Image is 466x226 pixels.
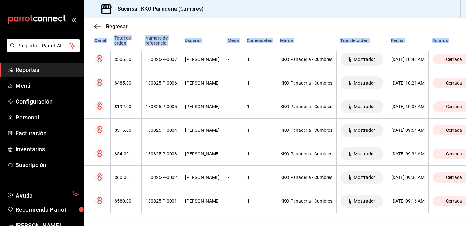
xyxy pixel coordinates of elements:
[228,175,239,180] div: -
[247,80,272,85] div: 1
[351,104,378,109] span: Mostrador
[16,113,79,122] span: Personal
[351,175,378,180] span: Mostrador
[443,80,465,85] span: Cerrada
[115,175,138,180] div: $60.00
[391,104,425,109] div: [DATE] 10:03 AM
[146,175,177,180] div: 180825-P-0002
[351,198,378,204] span: Mostrador
[16,97,79,106] span: Configuración
[16,129,79,138] span: Facturación
[247,104,272,109] div: 1
[391,80,425,85] div: [DATE] 10:21 AM
[228,128,239,133] div: -
[185,38,220,43] div: Usuario
[113,5,204,13] h3: Sucursal: KKO Panaderia (Cumbres)
[351,151,378,156] span: Mostrador
[247,128,272,133] div: 1
[351,128,378,133] span: Mostrador
[16,161,79,169] span: Suscripción
[106,23,128,29] span: Regresar
[443,104,465,109] span: Cerrada
[280,104,332,109] div: KKO Panaderia - Cumbres
[391,151,425,156] div: [DATE] 09:36 AM
[280,151,332,156] div: KKO Panaderia - Cumbres
[391,175,425,180] div: [DATE] 09:30 AM
[185,198,220,204] div: [PERSON_NAME]
[146,104,177,109] div: 180825-P-0005
[228,198,239,204] div: -
[443,198,465,204] span: Cerrada
[391,128,425,133] div: [DATE] 09:54 AM
[340,38,383,43] div: Tipo de orden
[185,151,220,156] div: [PERSON_NAME]
[94,38,106,43] div: Canal
[280,80,332,85] div: KKO Panaderia - Cumbres
[115,57,138,62] div: $505.00
[115,151,138,156] div: $54.00
[228,104,239,109] div: -
[351,80,378,85] span: Mostrador
[185,175,220,180] div: [PERSON_NAME]
[391,198,425,204] div: [DATE] 09:16 AM
[146,198,177,204] div: 180825-P-0001
[280,175,332,180] div: KKO Panaderia - Cumbres
[280,38,332,43] div: Marca
[145,35,177,46] div: Número de referencia
[280,128,332,133] div: KKO Panaderia - Cumbres
[247,151,272,156] div: 1
[443,151,465,156] span: Cerrada
[114,35,138,46] div: Total de orden
[115,104,138,109] div: $192.00
[351,57,378,62] span: Mostrador
[16,65,79,74] span: Reportes
[146,57,177,62] div: 180825-P-0007
[16,145,79,153] span: Inventarios
[443,57,465,62] span: Cerrada
[115,128,138,133] div: $315.00
[185,57,220,62] div: [PERSON_NAME]
[227,38,239,43] div: Mesa
[146,151,177,156] div: 180825-P-0003
[146,80,177,85] div: 180825-P-0006
[247,198,272,204] div: 1
[16,205,79,214] span: Recomienda Parrot
[5,47,80,54] a: Pregunta a Parrot AI
[185,104,220,109] div: [PERSON_NAME]
[17,42,70,49] span: Pregunta a Parrot AI
[185,80,220,85] div: [PERSON_NAME]
[146,128,177,133] div: 180825-P-0004
[115,80,138,85] div: $485.00
[16,190,70,198] span: Ayuda
[247,175,272,180] div: 1
[391,38,425,43] div: Fecha
[280,57,332,62] div: KKO Panaderia - Cumbres
[443,175,465,180] span: Cerrada
[16,81,79,90] span: Menú
[94,23,128,29] button: Regresar
[7,39,80,52] button: Pregunta a Parrot AI
[280,198,332,204] div: KKO Panaderia - Cumbres
[115,198,138,204] div: $580.00
[185,128,220,133] div: [PERSON_NAME]
[391,57,425,62] div: [DATE] 10:49 AM
[228,57,239,62] div: -
[247,38,272,43] div: Comensales
[247,57,272,62] div: 1
[228,151,239,156] div: -
[443,128,465,133] span: Cerrada
[71,17,76,22] button: open_drawer_menu
[228,80,239,85] div: -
